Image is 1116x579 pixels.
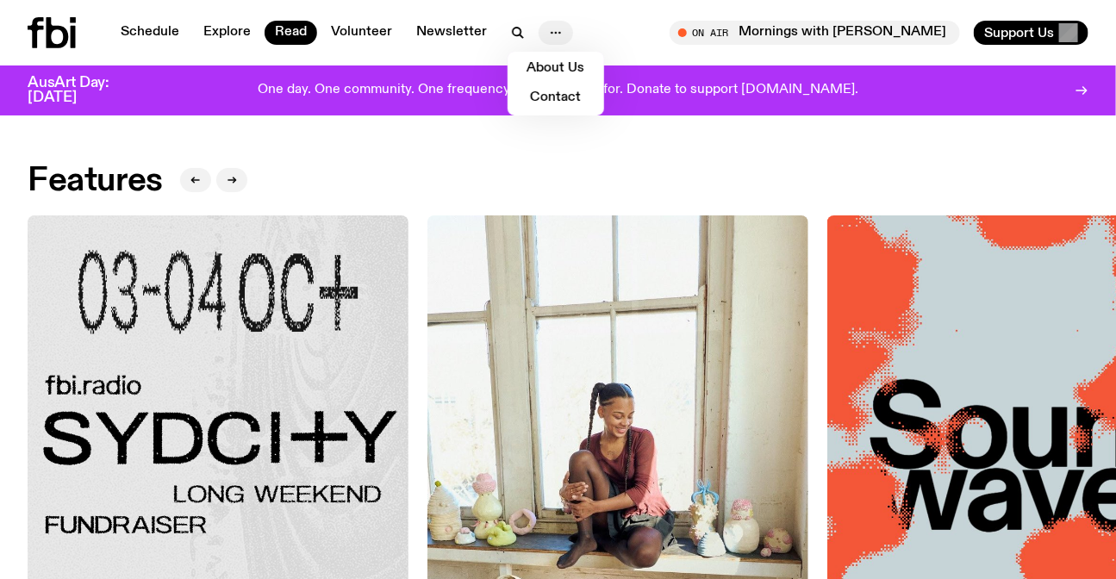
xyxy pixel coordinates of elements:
a: Volunteer [321,21,402,45]
a: Contact [513,86,599,110]
button: On AirMornings with [PERSON_NAME] [670,21,960,45]
a: Schedule [110,21,190,45]
a: Explore [193,21,261,45]
span: Support Us [984,25,1054,40]
a: About Us [513,57,599,81]
a: Read [265,21,317,45]
h3: AusArt Day: [DATE] [28,76,138,105]
a: Newsletter [406,21,497,45]
p: One day. One community. One frequency worth fighting for. Donate to support [DOMAIN_NAME]. [258,83,858,98]
h2: Features [28,165,163,196]
button: Support Us [974,21,1088,45]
